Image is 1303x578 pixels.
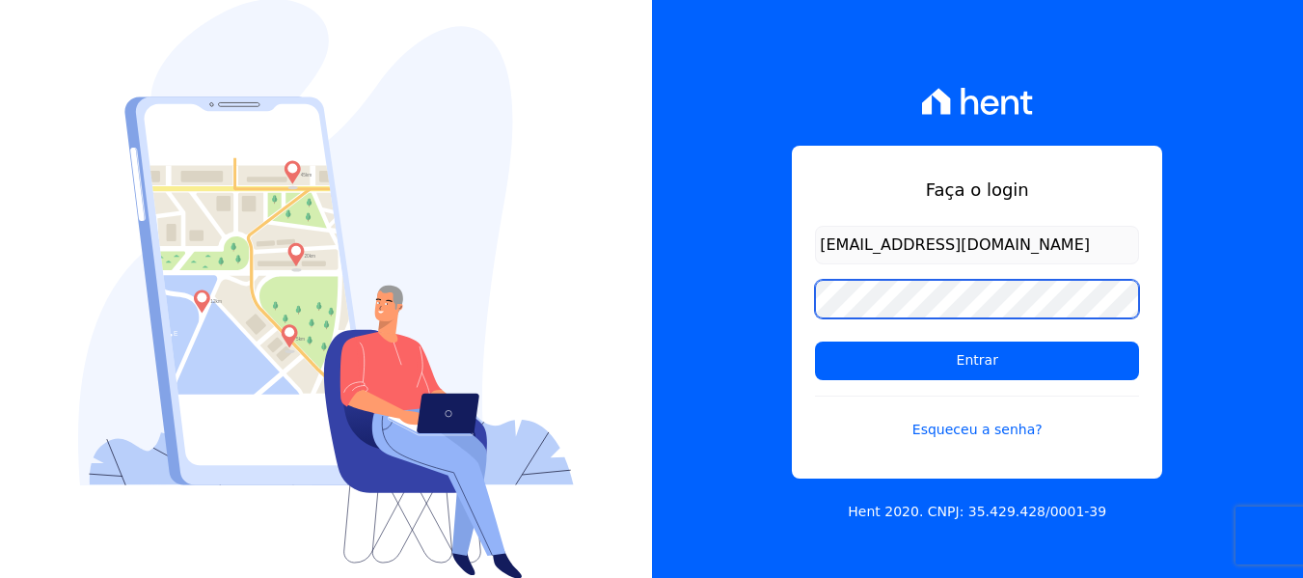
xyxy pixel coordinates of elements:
[848,502,1106,522] p: Hent 2020. CNPJ: 35.429.428/0001-39
[815,342,1139,380] input: Entrar
[815,226,1139,264] input: Email
[815,396,1139,440] a: Esqueceu a senha?
[815,177,1139,203] h1: Faça o login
